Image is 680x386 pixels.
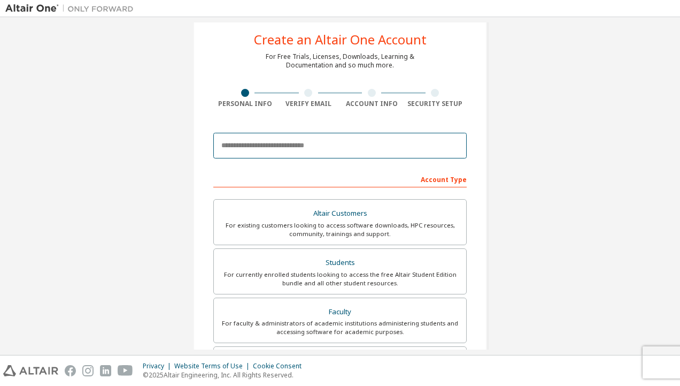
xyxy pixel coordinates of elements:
div: For currently enrolled students looking to access the free Altair Student Edition bundle and all ... [220,270,460,287]
img: youtube.svg [118,365,133,376]
div: Faculty [220,305,460,320]
div: For existing customers looking to access software downloads, HPC resources, community, trainings ... [220,221,460,238]
div: Cookie Consent [253,362,308,370]
div: Website Terms of Use [174,362,253,370]
img: linkedin.svg [100,365,111,376]
div: Privacy [143,362,174,370]
p: © 2025 Altair Engineering, Inc. All Rights Reserved. [143,370,308,380]
img: Altair One [5,3,139,14]
img: instagram.svg [82,365,94,376]
div: Security Setup [404,100,467,108]
div: Students [220,255,460,270]
div: Account Type [213,170,467,187]
div: For Free Trials, Licenses, Downloads, Learning & Documentation and so much more. [266,52,414,70]
div: Account Info [340,100,404,108]
div: Verify Email [277,100,341,108]
div: For faculty & administrators of academic institutions administering students and accessing softwa... [220,319,460,336]
div: Altair Customers [220,206,460,221]
img: facebook.svg [65,365,76,376]
div: Create an Altair One Account [254,33,427,46]
img: altair_logo.svg [3,365,58,376]
div: Personal Info [213,100,277,108]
